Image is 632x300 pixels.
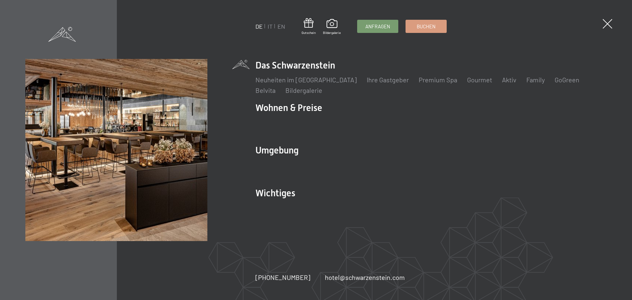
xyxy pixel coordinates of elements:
span: Bildergalerie [323,30,341,35]
a: EN [277,23,285,30]
a: Bildergalerie [285,86,322,94]
a: GoGreen [555,76,579,84]
a: Ihre Gastgeber [367,76,409,84]
a: Neuheiten im [GEOGRAPHIC_DATA] [255,76,357,84]
a: Family [526,76,545,84]
span: Anfragen [365,23,390,30]
a: DE [255,23,263,30]
a: Aktiv [502,76,516,84]
a: Bildergalerie [323,19,341,35]
a: [PHONE_NUMBER] [255,273,310,282]
a: Premium Spa [419,76,457,84]
a: Anfragen [357,20,398,33]
a: IT [268,23,273,30]
span: Gutschein [302,30,316,35]
a: Buchen [406,20,446,33]
a: Gourmet [467,76,492,84]
a: Gutschein [302,18,316,35]
span: Buchen [417,23,435,30]
a: hotel@schwarzenstein.com [325,273,405,282]
img: Wellnesshotel Südtirol SCHWARZENSTEIN - Wellnessurlaub in den Alpen, Wandern und Wellness [25,59,207,241]
span: [PHONE_NUMBER] [255,273,310,281]
a: Belvita [255,86,276,94]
